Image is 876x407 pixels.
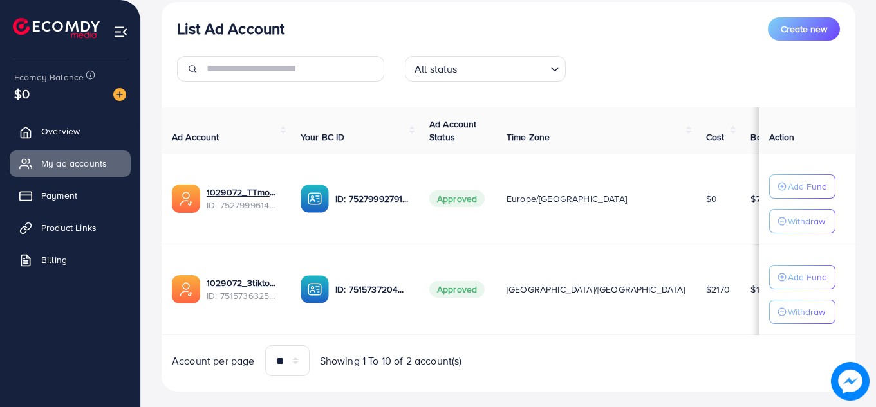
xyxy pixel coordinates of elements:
[13,18,100,38] img: logo
[41,253,67,266] span: Billing
[10,118,131,144] a: Overview
[301,185,329,213] img: ic-ba-acc.ded83a64.svg
[172,275,200,303] img: ic-ads-acc.e4c84228.svg
[781,23,827,35] span: Create new
[706,283,731,296] span: $2170
[172,185,200,213] img: ic-ads-acc.e4c84228.svg
[461,57,545,78] input: Search for option
[177,19,284,38] h3: List Ad Account
[207,186,280,212] div: <span class='underline'>1029072_TTmonigrow_1752749004212</span></br>7527999614847467521
[335,282,409,297] p: ID: 7515737204606648321
[172,354,255,368] span: Account per page
[507,192,627,205] span: Europe/[GEOGRAPHIC_DATA]
[335,191,409,206] p: ID: 7527999279103574032
[14,84,30,103] span: $0
[14,71,84,84] span: Ecomdy Balance
[769,265,835,289] button: Add Fund
[706,192,717,205] span: $0
[10,150,131,176] a: My ad accounts
[788,269,827,285] p: Add Fund
[429,281,485,298] span: Approved
[113,24,128,39] img: menu
[429,190,485,207] span: Approved
[429,118,477,143] span: Ad Account Status
[835,366,866,397] img: image
[301,131,345,143] span: Your BC ID
[769,300,835,324] button: Withdraw
[41,125,80,138] span: Overview
[320,354,462,368] span: Showing 1 To 10 of 2 account(s)
[768,17,840,41] button: Create new
[769,174,835,199] button: Add Fund
[769,131,795,143] span: Action
[207,289,280,302] span: ID: 7515736325211996168
[507,283,685,296] span: [GEOGRAPHIC_DATA]/[GEOGRAPHIC_DATA]
[41,221,97,234] span: Product Links
[10,183,131,208] a: Payment
[207,276,280,289] a: 1029072_3tiktok_1749893989137
[301,275,329,303] img: ic-ba-acc.ded83a64.svg
[207,186,280,199] a: 1029072_TTmonigrow_1752749004212
[10,247,131,273] a: Billing
[788,213,825,229] p: Withdraw
[788,304,825,320] p: Withdraw
[405,56,566,82] div: Search for option
[207,199,280,212] span: ID: 7527999614847467521
[41,157,107,170] span: My ad accounts
[172,131,219,143] span: Ad Account
[788,179,827,194] p: Add Fund
[769,209,835,233] button: Withdraw
[207,276,280,303] div: <span class='underline'>1029072_3tiktok_1749893989137</span></br>7515736325211996168
[113,88,126,101] img: image
[706,131,725,143] span: Cost
[10,215,131,240] a: Product Links
[507,131,550,143] span: Time Zone
[41,189,77,202] span: Payment
[412,60,460,78] span: All status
